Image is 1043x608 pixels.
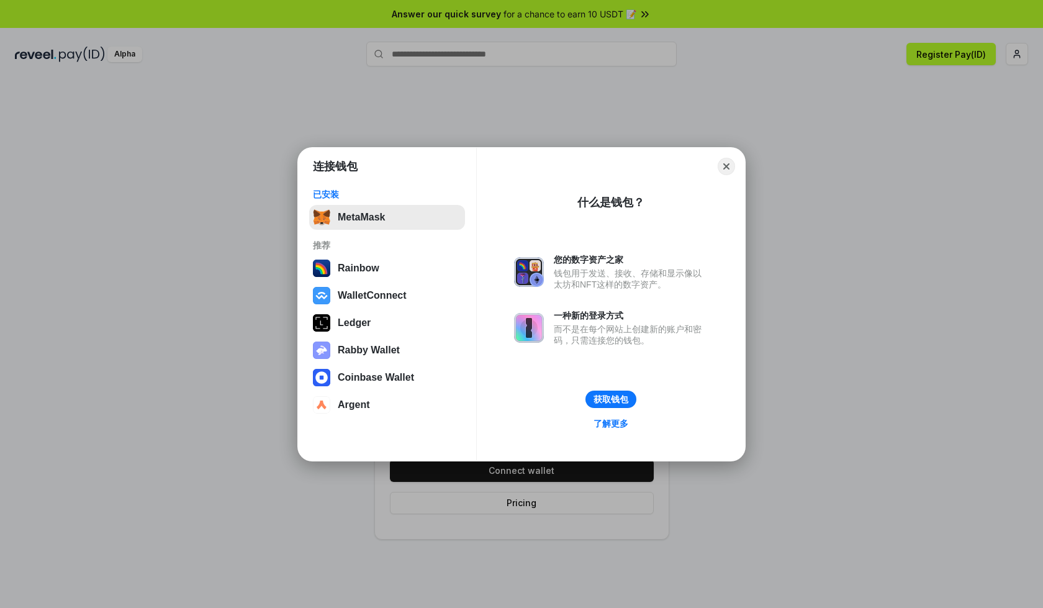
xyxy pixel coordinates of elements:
[586,415,636,432] a: 了解更多
[313,260,330,277] img: svg+xml,%3Csvg%20width%3D%22120%22%20height%3D%22120%22%20viewBox%3D%220%200%20120%20120%22%20fil...
[585,391,636,408] button: 获取钱包
[338,345,400,356] div: Rabby Wallet
[313,369,330,386] img: svg+xml,%3Csvg%20width%3D%2228%22%20height%3D%2228%22%20viewBox%3D%220%200%2028%2028%22%20fill%3D...
[718,158,735,175] button: Close
[313,209,330,226] img: svg+xml,%3Csvg%20fill%3D%22none%22%20height%3D%2233%22%20viewBox%3D%220%200%2035%2033%22%20width%...
[313,159,358,174] h1: 连接钱包
[309,338,465,363] button: Rabby Wallet
[514,313,544,343] img: svg+xml,%3Csvg%20xmlns%3D%22http%3A%2F%2Fwww.w3.org%2F2000%2Fsvg%22%20fill%3D%22none%22%20viewBox...
[309,256,465,281] button: Rainbow
[309,283,465,308] button: WalletConnect
[309,365,465,390] button: Coinbase Wallet
[309,311,465,335] button: Ledger
[338,212,385,223] div: MetaMask
[313,396,330,414] img: svg+xml,%3Csvg%20width%3D%2228%22%20height%3D%2228%22%20viewBox%3D%220%200%2028%2028%22%20fill%3D...
[338,372,414,383] div: Coinbase Wallet
[313,287,330,304] img: svg+xml,%3Csvg%20width%3D%2228%22%20height%3D%2228%22%20viewBox%3D%220%200%2028%2028%22%20fill%3D...
[309,205,465,230] button: MetaMask
[554,254,708,265] div: 您的数字资产之家
[338,263,379,274] div: Rainbow
[577,195,644,210] div: 什么是钱包？
[554,268,708,290] div: 钱包用于发送、接收、存储和显示像以太坊和NFT这样的数字资产。
[554,324,708,346] div: 而不是在每个网站上创建新的账户和密码，只需连接您的钱包。
[338,317,371,329] div: Ledger
[594,418,628,429] div: 了解更多
[313,342,330,359] img: svg+xml,%3Csvg%20xmlns%3D%22http%3A%2F%2Fwww.w3.org%2F2000%2Fsvg%22%20fill%3D%22none%22%20viewBox...
[514,257,544,287] img: svg+xml,%3Csvg%20xmlns%3D%22http%3A%2F%2Fwww.w3.org%2F2000%2Fsvg%22%20fill%3D%22none%22%20viewBox...
[313,314,330,332] img: svg+xml,%3Csvg%20xmlns%3D%22http%3A%2F%2Fwww.w3.org%2F2000%2Fsvg%22%20width%3D%2228%22%20height%3...
[309,392,465,417] button: Argent
[338,290,407,301] div: WalletConnect
[313,189,461,200] div: 已安装
[594,394,628,405] div: 获取钱包
[338,399,370,411] div: Argent
[313,240,461,251] div: 推荐
[554,310,708,321] div: 一种新的登录方式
